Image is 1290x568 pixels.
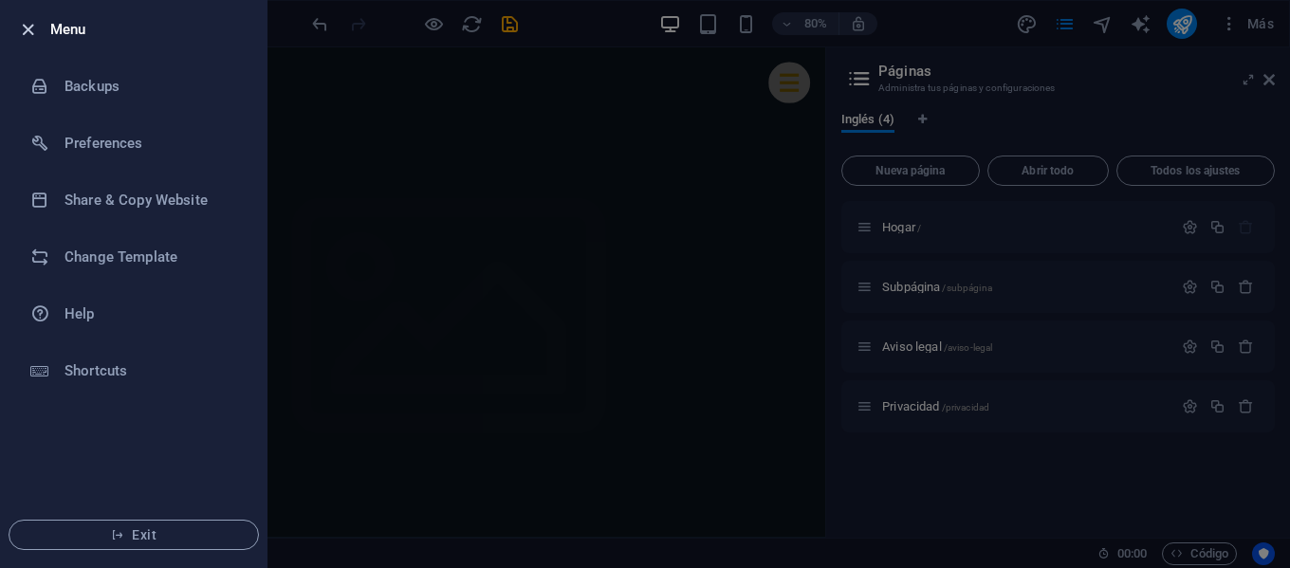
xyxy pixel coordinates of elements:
h6: Menu [50,18,251,41]
h6: Share & Copy Website [64,189,240,211]
h6: Shortcuts [64,359,240,382]
span: Exit [25,527,243,542]
button: Exit [9,520,259,550]
h6: Preferences [64,132,240,155]
a: Help [1,285,267,342]
h6: Backups [64,75,240,98]
h6: Change Template [64,246,240,268]
h6: Help [64,302,240,325]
